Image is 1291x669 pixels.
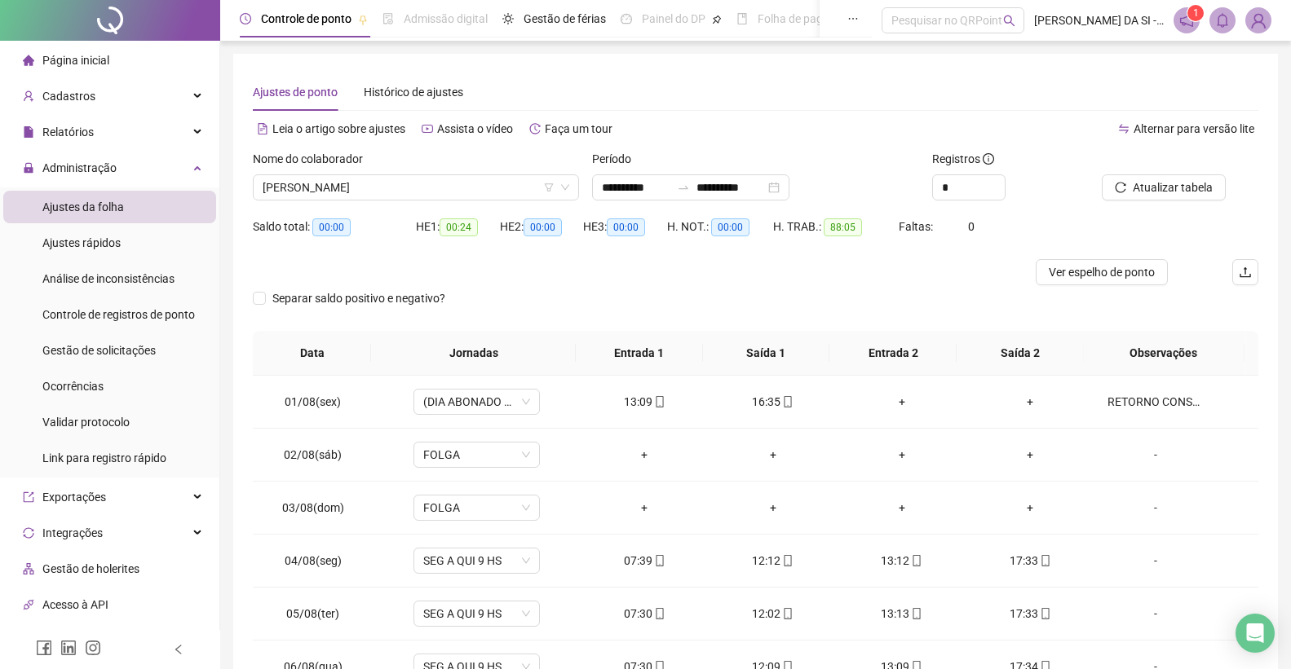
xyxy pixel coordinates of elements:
[1108,605,1204,623] div: -
[286,607,339,620] span: 05/08(ter)
[722,446,825,464] div: +
[773,218,899,236] div: H. TRAB.:
[677,181,690,194] span: to
[1049,263,1155,281] span: Ver espelho de ponto
[593,499,696,517] div: +
[253,218,416,236] div: Saldo total:
[371,331,576,376] th: Jornadas
[909,555,922,566] span: mobile
[592,150,642,168] label: Período
[1034,11,1164,29] span: [PERSON_NAME] DA SI - [PERSON_NAME]
[440,218,478,236] span: 00:24
[42,200,124,213] span: Ajustes da folha
[312,218,351,236] span: 00:00
[1115,182,1126,193] span: reload
[1083,331,1245,376] th: Observações
[607,218,645,236] span: 00:00
[780,396,794,407] span: mobile
[1133,178,1213,196] span: Atualizar tabela
[909,608,922,619] span: mobile
[667,218,773,236] div: H. NOT.:
[722,605,825,623] div: 12:02
[284,448,342,461] span: 02/08(sáb)
[42,161,117,174] span: Administração
[593,446,696,464] div: +
[42,526,103,539] span: Integrações
[261,12,351,25] span: Controle de ponto
[851,499,953,517] div: +
[282,501,344,514] span: 03/08(dom)
[957,331,1084,376] th: Saída 2
[423,390,530,414] span: (DIA ABONADO PARCIALMENTE)
[979,552,1082,570] div: 17:33
[263,175,569,200] span: KARLEN SANTIAGO DO NASCIMENTO
[1038,608,1051,619] span: mobile
[722,552,825,570] div: 12:12
[780,555,794,566] span: mobile
[1036,259,1168,285] button: Ver espelho de ponto
[23,599,34,610] span: api
[736,13,748,24] span: book
[253,331,371,376] th: Data
[560,183,570,192] span: down
[42,90,95,103] span: Cadastros
[968,220,975,233] span: 0
[851,446,953,464] div: +
[979,393,1082,411] div: +
[722,393,825,411] div: 16:35
[23,527,34,539] span: sync
[60,640,77,656] span: linkedin
[652,396,665,407] span: mobile
[780,608,794,619] span: mobile
[1108,552,1204,570] div: -
[593,393,696,411] div: 13:09
[85,640,101,656] span: instagram
[358,15,368,24] span: pushpin
[502,13,514,24] span: sun
[703,331,830,376] th: Saída 1
[404,12,488,25] span: Admissão digital
[593,552,696,570] div: 07:39
[593,605,696,623] div: 07:30
[847,13,859,24] span: ellipsis
[583,218,667,236] div: HE 3:
[42,491,106,504] span: Exportações
[272,122,405,135] span: Leia o artigo sobre ajustes
[42,451,166,464] span: Link para registro rápido
[824,218,862,236] span: 88:05
[1108,393,1204,411] div: RETORNO CONSULTA MÉDICA - (AUT. [GEOGRAPHIC_DATA])
[422,123,433,134] span: youtube
[758,12,862,25] span: Folha de pagamento
[545,122,612,135] span: Faça um tour
[42,380,104,393] span: Ocorrências
[652,608,665,619] span: mobile
[979,605,1082,623] div: 17:33
[851,605,953,623] div: 13:13
[932,150,994,168] span: Registros
[1038,555,1051,566] span: mobile
[364,86,463,99] span: Histórico de ajustes
[423,548,530,573] span: SEG A QUI 9 HS
[42,54,109,67] span: Página inicial
[23,162,34,174] span: lock
[621,13,632,24] span: dashboard
[42,598,108,611] span: Acesso à API
[544,183,554,192] span: filter
[437,122,513,135] span: Assista o vídeo
[423,442,530,467] span: FOLGA
[642,12,705,25] span: Painel do DP
[23,126,34,138] span: file
[1236,614,1275,653] div: Open Intercom Messenger
[576,331,703,376] th: Entrada 1
[23,491,34,503] span: export
[253,150,374,168] label: Nome do colaborador
[1239,266,1252,279] span: upload
[524,12,606,25] span: Gestão de férias
[416,218,500,236] div: HE 1:
[240,13,251,24] span: clock-circle
[1187,5,1204,21] sup: 1
[42,125,94,139] span: Relatórios
[899,220,935,233] span: Faltas:
[266,289,452,307] span: Separar saldo positivo e negativo?
[711,218,749,236] span: 00:00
